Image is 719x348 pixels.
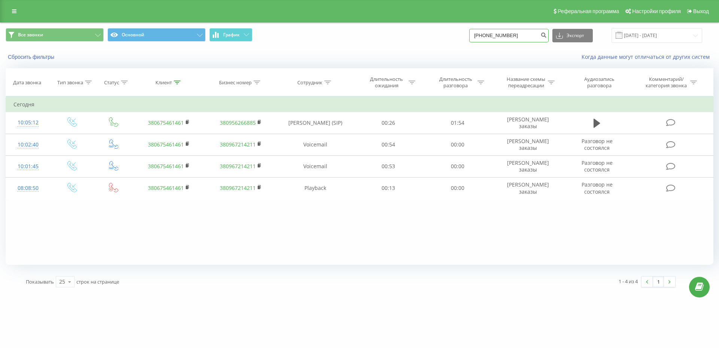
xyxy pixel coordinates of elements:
div: Аудиозапись разговора [575,76,624,89]
td: Voicemail [276,155,354,177]
div: Длительность разговора [436,76,476,89]
div: Сотрудник [297,79,322,86]
a: 380967214211 [220,141,256,148]
div: Тип звонка [57,79,83,86]
td: Сегодня [6,97,713,112]
a: 380675461461 [148,163,184,170]
div: Комментарий/категория звонка [644,76,688,89]
a: 380956266885 [220,119,256,126]
span: Реферальная программа [558,8,619,14]
td: 01:54 [423,112,492,134]
input: Поиск по номеру [469,29,549,42]
td: 00:53 [354,155,423,177]
span: Разговор не состоялся [582,159,613,173]
a: 380675461461 [148,184,184,191]
td: 00:00 [423,155,492,177]
button: Все звонки [6,28,104,42]
td: 00:00 [423,177,492,199]
a: 1 [653,276,664,287]
span: Разговор не состоялся [582,137,613,151]
button: Основной [107,28,206,42]
div: 10:02:40 [13,137,43,152]
td: 00:54 [354,134,423,155]
td: [PERSON_NAME] заказы [492,155,564,177]
div: Дата звонка [13,79,41,86]
a: 380675461461 [148,141,184,148]
div: Бизнес номер [219,79,252,86]
div: Статус [104,79,119,86]
td: 00:26 [354,112,423,134]
a: 380675461461 [148,119,184,126]
div: 08:08:50 [13,181,43,196]
span: Разговор не состоялся [582,181,613,195]
a: 380967214211 [220,163,256,170]
td: [PERSON_NAME] (SIP) [276,112,354,134]
div: Длительность ожидания [367,76,407,89]
td: Voicemail [276,134,354,155]
span: График [223,32,240,37]
div: 25 [59,278,65,285]
td: [PERSON_NAME] заказы [492,177,564,199]
span: Выход [693,8,709,14]
div: 1 - 4 из 4 [619,278,638,285]
div: Клиент [155,79,172,86]
td: 00:00 [423,134,492,155]
div: Название схемы переадресации [506,76,546,89]
span: Показывать [26,278,54,285]
button: Сбросить фильтры [6,54,58,60]
span: строк на странице [76,278,119,285]
td: 00:13 [354,177,423,199]
div: 10:05:12 [13,115,43,130]
div: 10:01:45 [13,159,43,174]
span: Настройки профиля [632,8,681,14]
a: Когда данные могут отличаться от других систем [582,53,713,60]
span: Все звонки [18,32,43,38]
button: Экспорт [552,29,593,42]
a: 380967214211 [220,184,256,191]
td: [PERSON_NAME] заказы [492,112,564,134]
button: График [209,28,252,42]
td: Playback [276,177,354,199]
td: [PERSON_NAME] заказы [492,134,564,155]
